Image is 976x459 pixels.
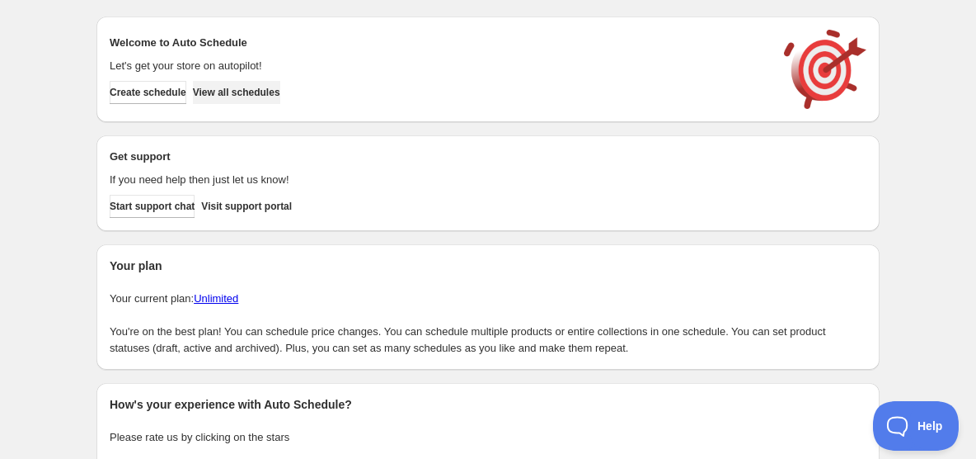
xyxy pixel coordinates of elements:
[201,200,292,213] span: Visit support portal
[110,291,866,307] p: Your current plan:
[110,396,866,413] h2: How's your experience with Auto Schedule?
[193,81,280,104] button: View all schedules
[873,401,960,451] iframe: Toggle Customer Support
[110,172,767,188] p: If you need help then just let us know!
[110,86,186,99] span: Create schedule
[110,195,195,218] a: Start support chat
[201,195,292,218] a: Visit support portal
[110,200,195,213] span: Start support chat
[110,324,866,357] p: You're on the best plan! You can schedule price changes. You can schedule multiple products or en...
[110,58,767,74] p: Let's get your store on autopilot!
[194,292,238,305] a: Unlimited
[110,81,186,104] button: Create schedule
[110,35,767,51] h2: Welcome to Auto Schedule
[110,258,866,274] h2: Your plan
[110,149,767,165] h2: Get support
[110,429,866,446] p: Please rate us by clicking on the stars
[193,86,280,99] span: View all schedules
